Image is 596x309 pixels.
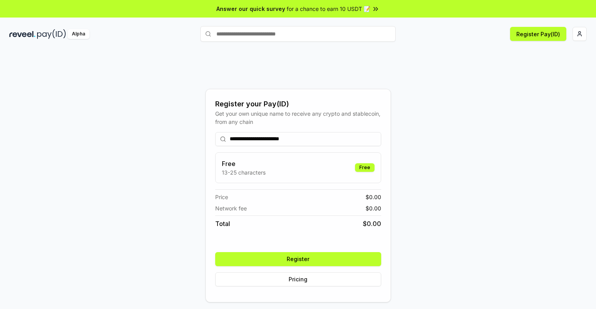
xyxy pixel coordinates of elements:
[510,27,566,41] button: Register Pay(ID)
[215,204,247,212] span: Network fee
[222,159,266,168] h3: Free
[366,204,381,212] span: $ 0.00
[222,168,266,177] p: 13-25 characters
[68,29,89,39] div: Alpha
[215,193,228,201] span: Price
[287,5,370,13] span: for a chance to earn 10 USDT 📝
[215,99,381,109] div: Register your Pay(ID)
[215,272,381,286] button: Pricing
[355,163,375,172] div: Free
[216,5,285,13] span: Answer our quick survey
[37,29,66,39] img: pay_id
[9,29,36,39] img: reveel_dark
[366,193,381,201] span: $ 0.00
[363,219,381,228] span: $ 0.00
[215,252,381,266] button: Register
[215,109,381,126] div: Get your own unique name to receive any crypto and stablecoin, from any chain
[215,219,230,228] span: Total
